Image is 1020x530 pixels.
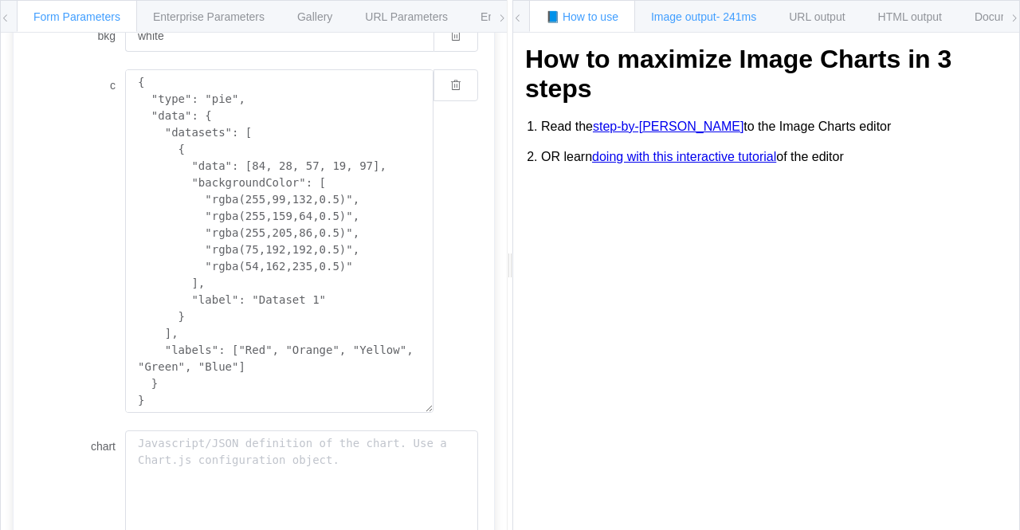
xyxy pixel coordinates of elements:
a: doing with this interactive tutorial [592,150,776,164]
span: 📘 How to use [546,10,618,23]
span: HTML output [878,10,942,23]
span: URL Parameters [365,10,448,23]
span: Image output [651,10,756,23]
h1: How to maximize Image Charts in 3 steps [525,45,1007,104]
input: Background of the chart canvas. Accepts rgb (rgb(255,255,120)), colors (red), and url-encoded hex... [125,20,433,52]
a: step-by-[PERSON_NAME] [593,120,743,134]
span: Gallery [297,10,332,23]
label: c [29,69,125,101]
label: chart [29,430,125,462]
span: URL output [789,10,845,23]
span: - 241ms [716,10,757,23]
span: Enterprise Parameters [153,10,265,23]
span: Form Parameters [33,10,120,23]
span: Environments [481,10,549,23]
li: OR learn of the editor [541,142,1007,172]
label: bkg [29,20,125,52]
li: Read the to the Image Charts editor [541,112,1007,142]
